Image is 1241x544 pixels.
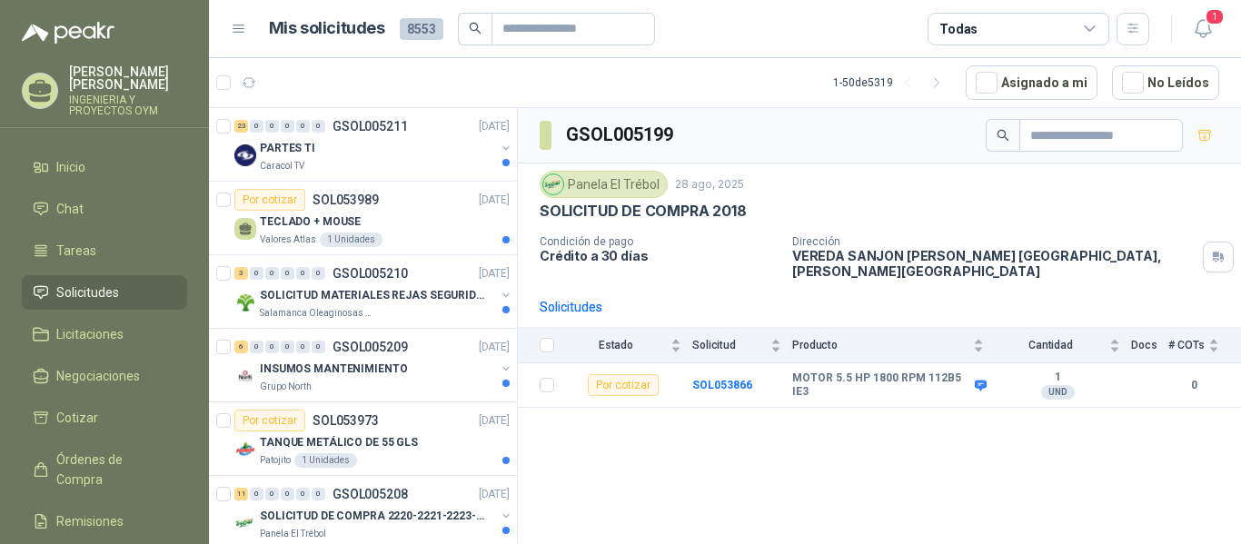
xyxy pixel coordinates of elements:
[1041,385,1075,400] div: UND
[296,341,310,353] div: 0
[479,192,510,209] p: [DATE]
[260,306,374,321] p: Salamanca Oleaginosas SAS
[692,328,792,363] th: Solicitud
[22,150,187,184] a: Inicio
[294,453,357,468] div: 1 Unidades
[792,371,970,400] b: MOTOR 5.5 HP 1800 RPM 112B5 IE3
[792,328,995,363] th: Producto
[333,267,408,280] p: GSOL005210
[479,265,510,282] p: [DATE]
[333,341,408,353] p: GSOL005209
[939,19,978,39] div: Todas
[22,22,114,44] img: Logo peakr
[1112,65,1219,100] button: No Leídos
[234,262,513,321] a: 3 0 0 0 0 0 GSOL005210[DATE] Company LogoSOLICITUD MATERIALES REJAS SEGURIDAD - OFICINASalamanca ...
[56,324,124,344] span: Licitaciones
[234,365,256,387] img: Company Logo
[260,159,304,173] p: Caracol TV
[792,235,1196,248] p: Dirección
[540,248,778,263] p: Crédito a 30 días
[260,508,486,525] p: SOLICITUD DE COMPRA 2220-2221-2223-2224
[281,267,294,280] div: 0
[260,453,291,468] p: Patojito
[1205,8,1225,25] span: 1
[250,341,263,353] div: 0
[792,339,969,351] span: Producto
[234,115,513,173] a: 23 0 0 0 0 0 GSOL005211[DATE] Company LogoPARTES TICaracol TV
[234,120,248,133] div: 23
[56,282,119,302] span: Solicitudes
[296,120,310,133] div: 0
[540,235,778,248] p: Condición de pago
[296,267,310,280] div: 0
[234,410,305,431] div: Por cotizar
[22,359,187,393] a: Negociaciones
[209,182,517,255] a: Por cotizarSOL053989[DATE] TECLADO + MOUSEValores Atlas1 Unidades
[320,232,382,247] div: 1 Unidades
[313,193,379,206] p: SOL053989
[400,18,443,40] span: 8553
[833,68,951,97] div: 1 - 50 de 5319
[312,488,325,500] div: 0
[22,192,187,226] a: Chat
[250,120,263,133] div: 0
[250,488,263,500] div: 0
[995,328,1131,363] th: Cantidad
[333,120,408,133] p: GSOL005211
[234,512,256,534] img: Company Logo
[540,297,602,317] div: Solicitudes
[56,511,124,531] span: Remisiones
[22,401,187,435] a: Cotizar
[69,94,187,116] p: INGENIERIA Y PROYECTOS OYM
[966,65,1097,100] button: Asignado a mi
[997,129,1009,142] span: search
[312,341,325,353] div: 0
[265,267,279,280] div: 0
[234,292,256,313] img: Company Logo
[1168,339,1205,351] span: # COTs
[56,199,84,219] span: Chat
[692,339,767,351] span: Solicitud
[312,120,325,133] div: 0
[260,527,326,541] p: Panela El Trébol
[234,336,513,394] a: 6 0 0 0 0 0 GSOL005209[DATE] Company LogoINSUMOS MANTENIMIENTOGrupo North
[234,439,256,460] img: Company Logo
[692,379,752,391] a: SOL053866
[22,442,187,497] a: Órdenes de Compra
[540,202,747,221] p: SOLICITUD DE COMPRA 2018
[281,120,294,133] div: 0
[260,140,315,157] p: PARTES TI
[566,121,676,149] h3: GSOL005199
[234,144,256,166] img: Company Logo
[260,213,361,231] p: TECLADO + MOUSE
[269,15,385,42] h1: Mis solicitudes
[265,488,279,500] div: 0
[260,434,418,451] p: TANQUE METÁLICO DE 55 GLS
[675,176,744,193] p: 28 ago, 2025
[22,317,187,351] a: Licitaciones
[565,328,692,363] th: Estado
[56,450,170,490] span: Órdenes de Compra
[792,248,1196,279] p: VEREDA SANJON [PERSON_NAME] [GEOGRAPHIC_DATA] , [PERSON_NAME][GEOGRAPHIC_DATA]
[250,267,263,280] div: 0
[56,366,140,386] span: Negociaciones
[995,339,1106,351] span: Cantidad
[540,171,668,198] div: Panela El Trébol
[234,341,248,353] div: 6
[260,232,316,247] p: Valores Atlas
[479,339,510,356] p: [DATE]
[56,408,98,428] span: Cotizar
[56,241,96,261] span: Tareas
[296,488,310,500] div: 0
[234,488,248,500] div: 11
[312,267,325,280] div: 0
[260,361,407,378] p: INSUMOS MANTENIMIENTO
[479,486,510,503] p: [DATE]
[543,174,563,194] img: Company Logo
[469,22,482,35] span: search
[22,504,187,539] a: Remisiones
[1168,328,1241,363] th: # COTs
[1168,377,1219,394] b: 0
[479,412,510,430] p: [DATE]
[333,488,408,500] p: GSOL005208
